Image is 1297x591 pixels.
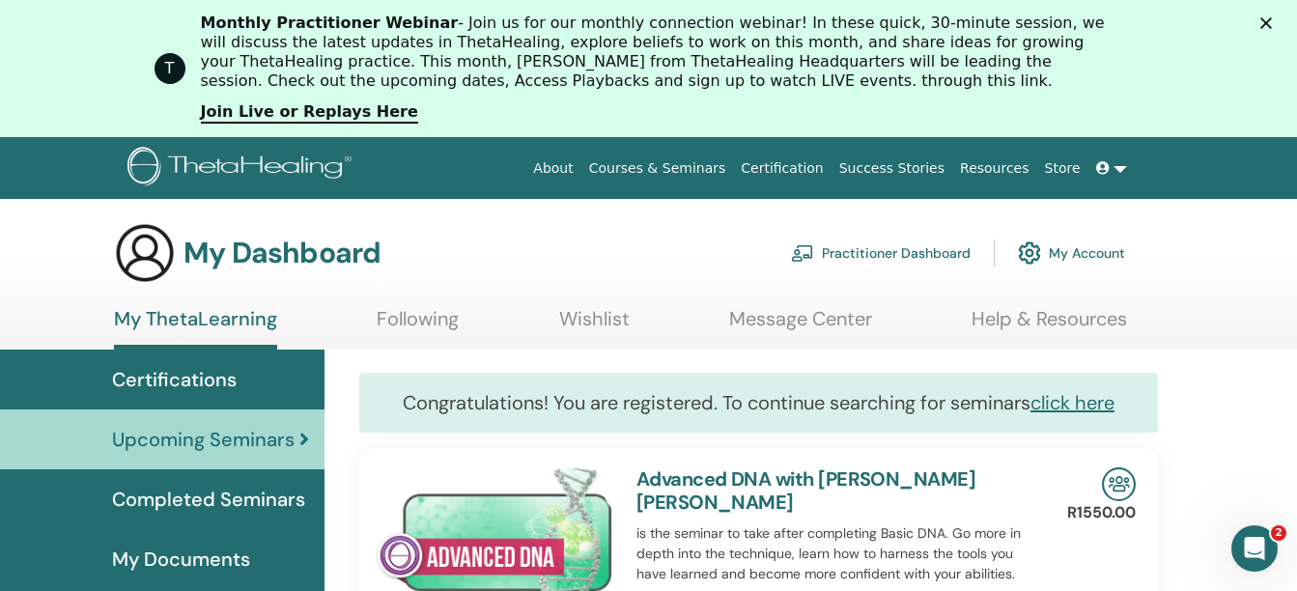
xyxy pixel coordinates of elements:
[525,151,580,186] a: About
[832,151,952,186] a: Success Stories
[636,523,1035,584] p: is the seminar to take after completing Basic DNA. Go more in depth into the technique, learn how...
[791,244,814,262] img: chalkboard-teacher.svg
[201,14,1113,91] div: - Join us for our monthly connection webinar! In these quick, 30-minute session, we will discuss ...
[377,307,459,345] a: Following
[359,373,1158,433] div: Congratulations! You are registered. To continue searching for seminars
[729,307,872,345] a: Message Center
[112,365,237,394] span: Certifications
[972,307,1127,345] a: Help & Resources
[1030,390,1114,415] a: click here
[155,53,185,84] div: Profile image for ThetaHealing
[201,14,459,32] b: Monthly Practitioner Webinar
[201,102,418,124] a: Join Live or Replays Here
[112,425,295,454] span: Upcoming Seminars
[1102,467,1136,501] img: In-Person Seminar
[1018,237,1041,269] img: cog.svg
[559,307,630,345] a: Wishlist
[636,466,975,515] a: Advanced DNA with [PERSON_NAME] [PERSON_NAME]
[183,236,381,270] h3: My Dashboard
[114,222,176,284] img: generic-user-icon.jpg
[114,307,277,350] a: My ThetaLearning
[1260,17,1280,29] div: Fechar
[791,232,971,274] a: Practitioner Dashboard
[952,151,1037,186] a: Resources
[581,151,734,186] a: Courses & Seminars
[1037,151,1088,186] a: Store
[127,147,358,190] img: logo.png
[1018,232,1125,274] a: My Account
[733,151,831,186] a: Certification
[1231,525,1278,572] iframe: Intercom live chat
[112,485,305,514] span: Completed Seminars
[1067,501,1136,524] p: R1550.00
[112,545,250,574] span: My Documents
[1271,525,1286,541] span: 2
